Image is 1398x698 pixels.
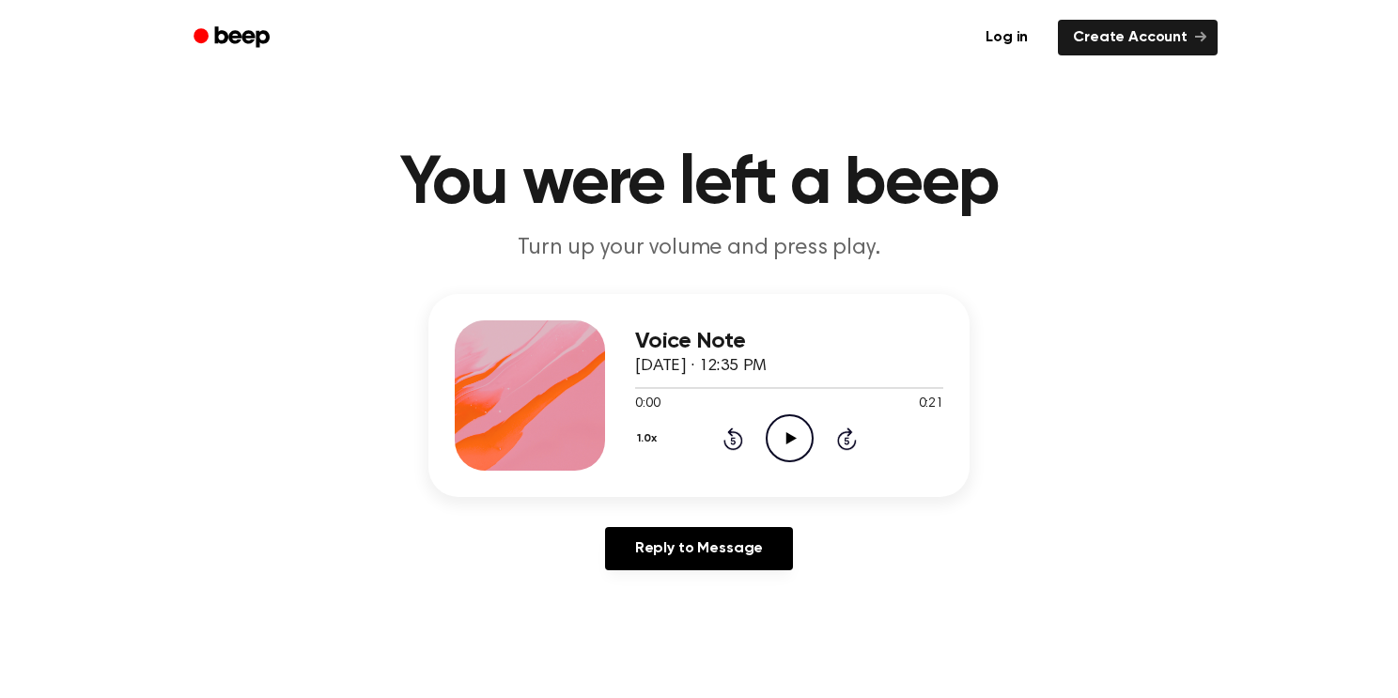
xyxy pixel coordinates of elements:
[180,20,287,56] a: Beep
[635,358,767,375] span: [DATE] · 12:35 PM
[635,395,660,414] span: 0:00
[967,16,1047,59] a: Log in
[635,423,663,455] button: 1.0x
[919,395,943,414] span: 0:21
[338,233,1060,264] p: Turn up your volume and press play.
[635,329,943,354] h3: Voice Note
[605,527,793,570] a: Reply to Message
[218,150,1180,218] h1: You were left a beep
[1058,20,1218,55] a: Create Account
